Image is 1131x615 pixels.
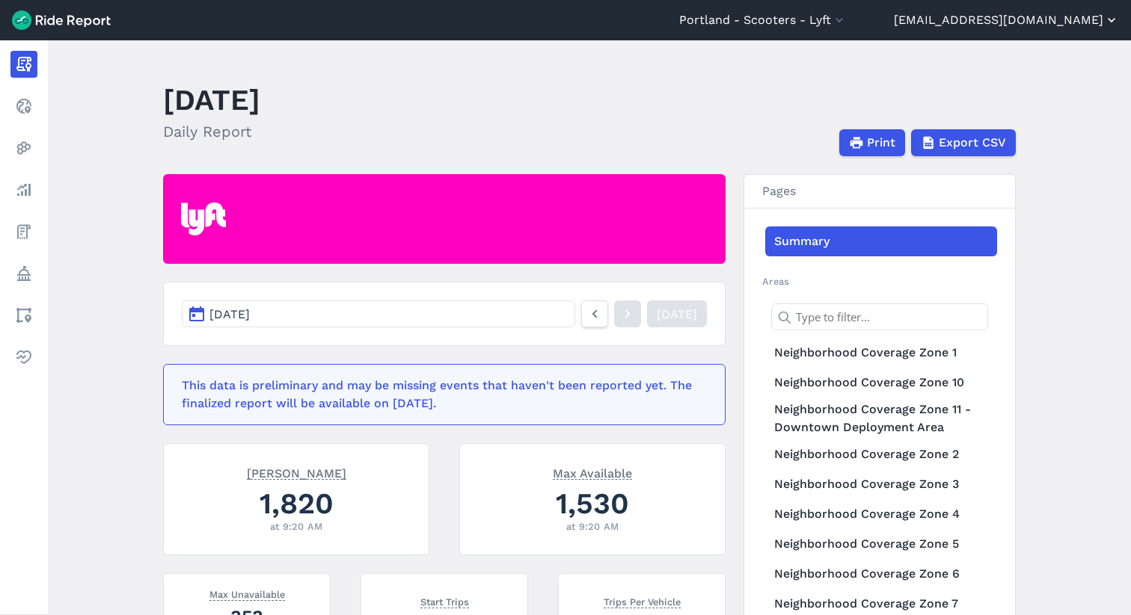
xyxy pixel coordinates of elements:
[911,129,1016,156] button: Export CSV
[10,344,37,371] a: Health
[765,469,997,499] a: Neighborhood Coverage Zone 3
[247,465,346,480] span: [PERSON_NAME]
[182,483,411,524] div: 1,820
[478,483,707,524] div: 1,530
[679,11,847,29] button: Portland - Scooters - Lyft
[209,307,250,321] span: [DATE]
[771,303,988,330] input: Type to filter...
[163,120,260,143] h2: Daily Report
[12,10,111,30] img: Ride Report
[478,519,707,534] div: at 9:20 AM
[762,274,997,288] h2: Areas
[744,175,1015,208] h3: Pages
[867,134,895,152] span: Print
[10,93,37,120] a: Realtime
[182,377,698,412] div: This data is preliminary and may be missing events that haven't been reported yet. The finalized ...
[604,593,681,608] span: Trips Per Vehicle
[939,134,1006,152] span: Export CSV
[209,586,285,601] span: Max Unavailable
[765,499,997,529] a: Neighborhood Coverage Zone 4
[10,176,37,203] a: Analyze
[10,218,37,245] a: Fees
[765,439,997,469] a: Neighborhood Coverage Zone 2
[10,302,37,329] a: Areas
[839,129,905,156] button: Print
[182,519,411,534] div: at 9:20 AM
[420,593,469,608] span: Start Trips
[765,559,997,589] a: Neighborhood Coverage Zone 6
[647,300,707,327] a: [DATE]
[10,135,37,161] a: Heatmaps
[765,529,997,559] a: Neighborhood Coverage Zone 5
[181,203,226,235] img: Lyft
[182,300,575,327] button: [DATE]
[10,51,37,78] a: Report
[553,465,632,480] span: Max Available
[765,338,997,368] a: Neighborhood Coverage Zone 1
[765,398,997,439] a: Neighborhood Coverage Zone 11 - Downtown Deployment Area
[10,260,37,287] a: Policy
[894,11,1119,29] button: [EMAIL_ADDRESS][DOMAIN_NAME]
[765,226,997,256] a: Summary
[765,368,997,398] a: Neighborhood Coverage Zone 10
[163,79,260,120] h1: [DATE]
